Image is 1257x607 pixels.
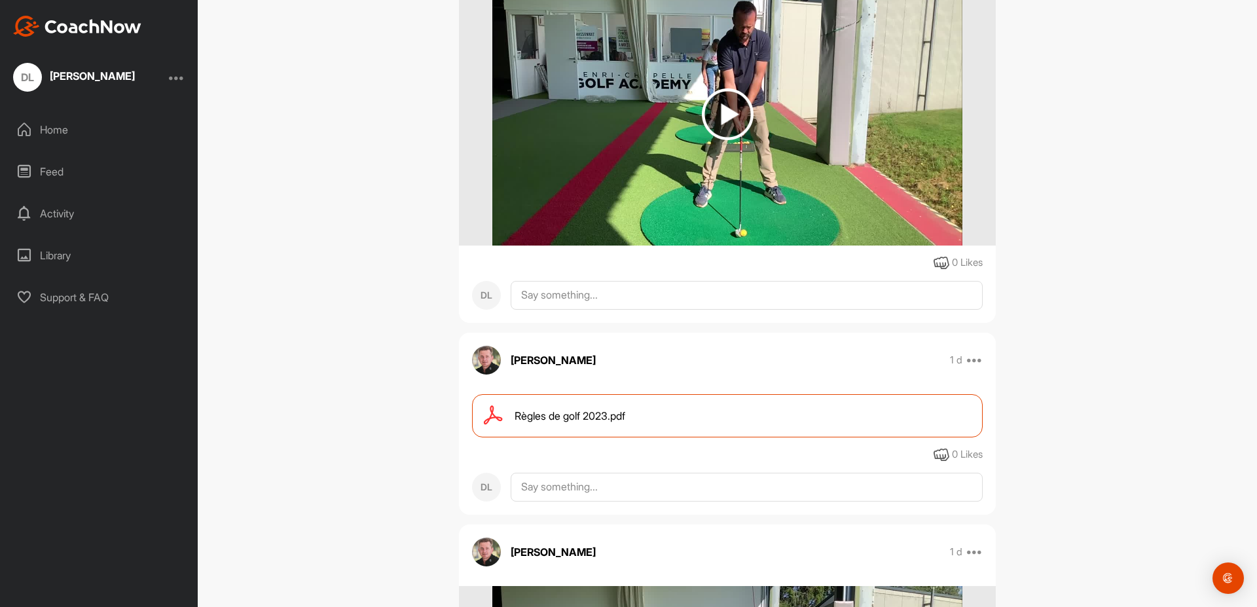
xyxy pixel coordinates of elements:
p: [PERSON_NAME] [511,352,596,368]
p: 1 d [950,354,962,367]
div: 0 Likes [952,447,983,462]
img: play [702,88,754,140]
div: Feed [7,155,192,188]
img: avatar [472,538,501,566]
div: Library [7,239,192,272]
div: DL [13,63,42,92]
a: Règles de golf 2023.pdf [472,394,983,437]
div: Open Intercom Messenger [1212,562,1244,594]
div: 0 Likes [952,255,983,270]
img: CoachNow [13,16,141,37]
div: DL [472,281,501,310]
div: DL [472,473,501,502]
div: [PERSON_NAME] [50,71,135,81]
div: Support & FAQ [7,281,192,314]
p: 1 d [950,545,962,559]
div: Activity [7,197,192,230]
span: Règles de golf 2023.pdf [515,408,625,424]
img: avatar [472,346,501,375]
p: [PERSON_NAME] [511,544,596,560]
div: Home [7,113,192,146]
